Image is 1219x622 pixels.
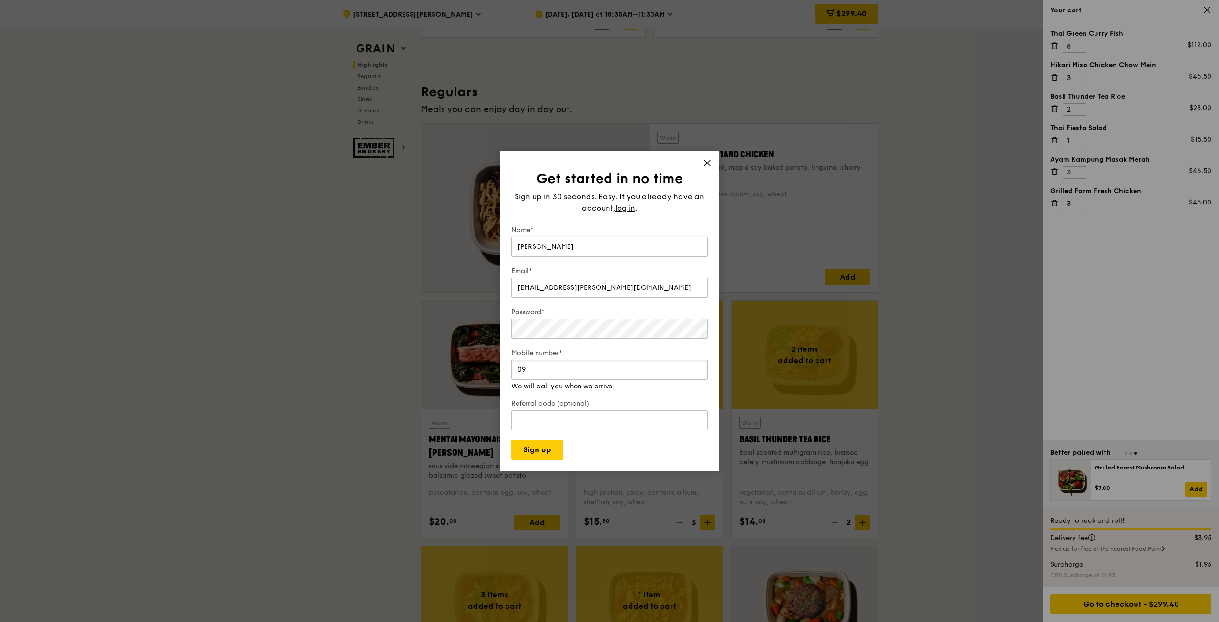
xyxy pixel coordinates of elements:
[511,348,708,358] label: Mobile number*
[511,440,563,460] button: Sign up
[511,170,708,187] h1: Get started in no time
[511,382,708,391] div: We will call you when we arrive
[515,192,704,213] span: Sign up in 30 seconds. Easy. If you already have an account,
[511,307,708,317] label: Password*
[511,266,708,276] label: Email*
[615,203,635,214] span: log in
[511,399,708,408] label: Referral code (optional)
[635,204,637,213] span: .
[511,225,708,235] label: Name*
